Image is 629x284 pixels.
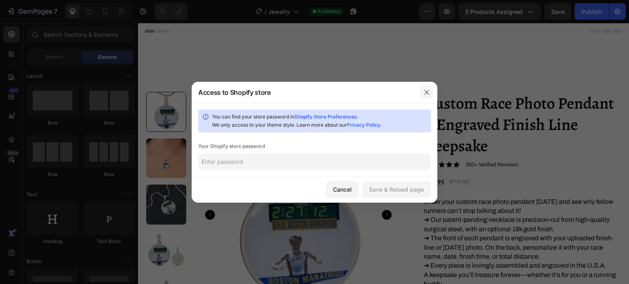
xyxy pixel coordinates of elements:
div: $79.95 [310,153,332,165]
div: Your Shopify store password [198,142,431,150]
p: 300+ Verified Reviews! [328,139,381,145]
p: Free Shipping [416,22,460,32]
div: $34.95 [286,153,307,165]
p: Order your custom race photo pendant [DATE] and see why fellow runners can’t stop talking about it! [286,175,475,191]
div: Save & Reload page [369,185,424,194]
input: Enter password [198,154,431,170]
a: Shopify Store Preferences [294,114,357,120]
p: Free Shipping [16,22,60,32]
a: Privacy Policy [347,122,380,128]
div: Cancel [333,185,352,194]
p: 500+ Reviews [145,22,190,32]
div: Access to Shopify store [198,87,271,97]
p: A keepsake you’ll treasure forever—whether it’s for you or a running buddy. [286,248,478,264]
h1: Custom Race Photo Pendant – Engraved Finish Line Keepsake [286,69,483,134]
button: Save & Reload page [362,181,431,198]
p: 14 Day Guarantee [275,22,331,32]
button: Carousel Back Arrow [67,187,77,197]
button: Carousel Next Arrow [244,187,254,197]
div: You can find your store password in . We only access to your theme style. Learn more about our . [212,113,428,129]
p: ➜ Our patent-pending necklace is precision-cut from high-quality surgical steel, with an optional... [286,193,475,246]
button: Cancel [326,181,359,198]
